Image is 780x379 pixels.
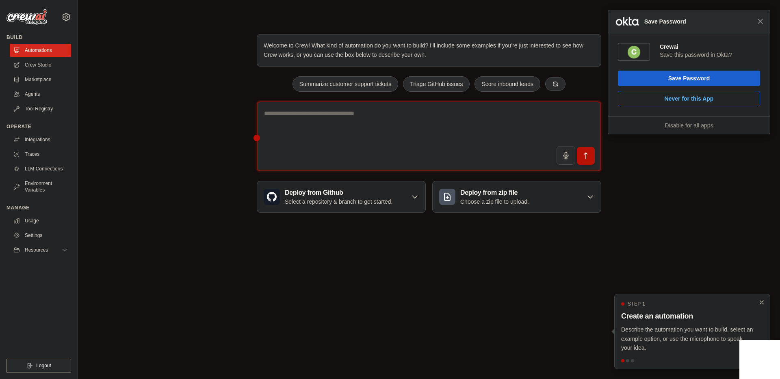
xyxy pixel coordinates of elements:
p: Select a repository & branch to get started. [285,198,392,206]
a: Agents [10,88,71,101]
a: Automations [10,44,71,57]
span: Logout [36,362,51,369]
a: Settings [10,229,71,242]
button: Resources [10,243,71,256]
h3: Deploy from zip file [460,188,529,198]
img: tBAAAABklEQVQDAG4hScIAxZBZAAAAAElFTkSuQmCC [627,45,641,59]
a: Environment Variables [10,177,71,196]
a: Usage [10,214,71,227]
p: Describe the automation you want to build, select an example option, or use the microphone to spe... [621,325,754,353]
div: Save this password in Okta? [660,51,760,58]
span: Step 1 [628,301,645,307]
span: Save Password [640,17,757,26]
button: Score inbound leads [474,76,540,92]
div: Operate [6,123,71,130]
img: Logo [6,9,47,25]
iframe: Chat Widget [739,340,780,379]
h3: Deploy from Github [285,188,392,198]
a: Tool Registry [10,102,71,115]
a: Integrations [10,133,71,146]
div: Crewai [660,43,760,50]
button: Save Password [618,71,760,86]
div: Build [6,34,71,41]
a: LLM Connections [10,162,71,175]
button: Triage GitHub issues [403,76,470,92]
button: Logout [6,359,71,373]
p: Choose a zip file to upload. [460,198,529,206]
span: Resources [25,247,48,253]
a: Marketplace [10,73,71,86]
h3: Create an automation [621,310,754,322]
button: Close walkthrough [758,299,765,306]
a: Disable for all apps [665,122,713,129]
span: Close [757,18,763,24]
p: Welcome to Crew! What kind of automation do you want to build? I'll include some examples if you'... [264,41,594,60]
button: Summarize customer support tickets [292,76,398,92]
div: Manage [6,205,71,211]
a: Crew Studio [10,58,71,71]
a: Traces [10,148,71,161]
button: Never for this App [618,91,760,106]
